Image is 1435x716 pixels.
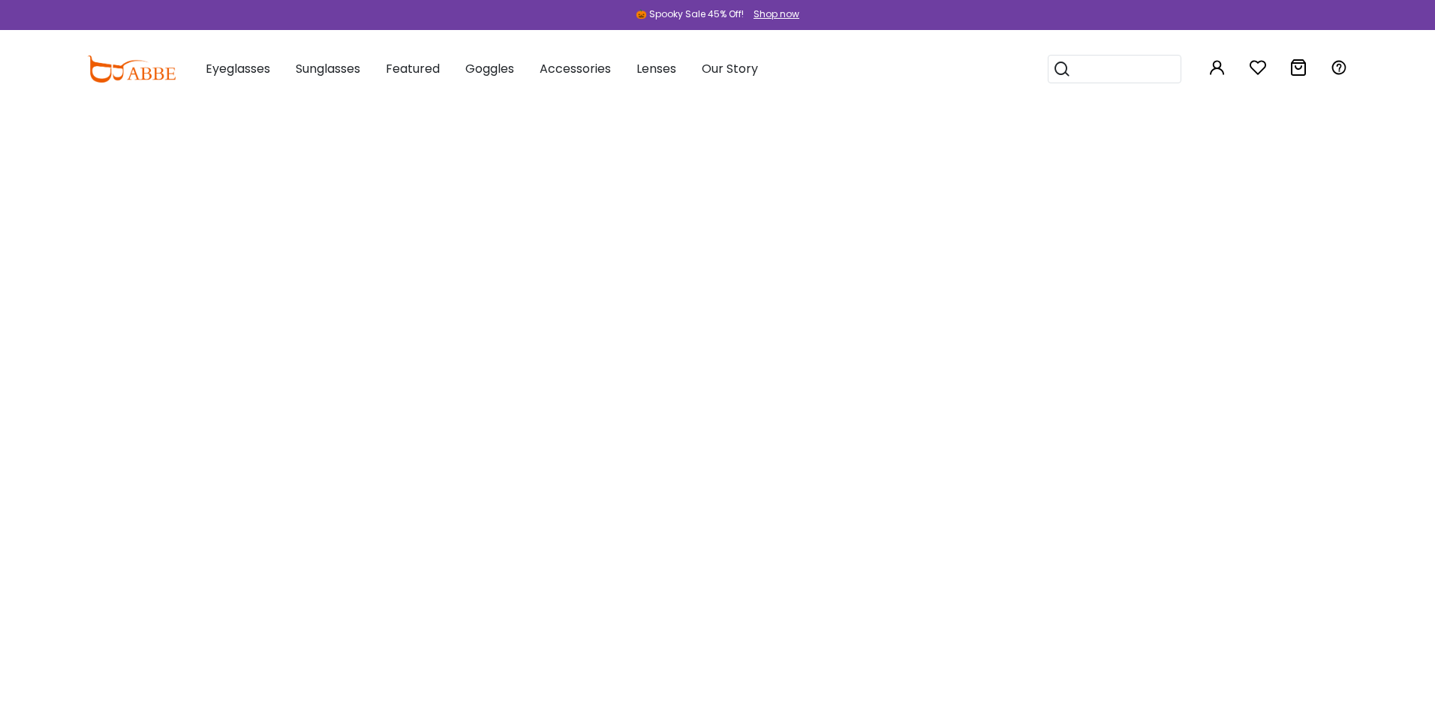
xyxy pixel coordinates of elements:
span: Featured [386,60,440,77]
span: Lenses [636,60,676,77]
span: Goggles [465,60,514,77]
div: 🎃 Spooky Sale 45% Off! [636,8,744,21]
a: Shop now [746,8,799,20]
img: abbeglasses.com [87,56,176,83]
span: Our Story [702,60,758,77]
span: Eyeglasses [206,60,270,77]
span: Accessories [540,60,611,77]
span: Sunglasses [296,60,360,77]
div: Shop now [754,8,799,21]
